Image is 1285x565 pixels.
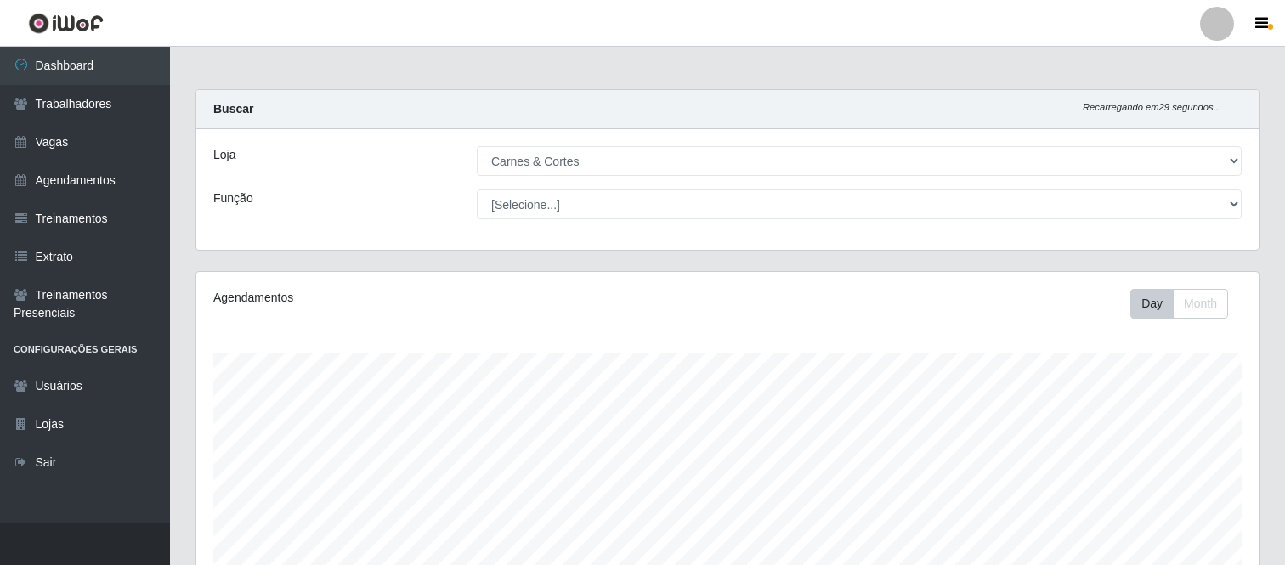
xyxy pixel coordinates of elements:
[1130,289,1242,319] div: Toolbar with button groups
[213,189,253,207] label: Função
[213,102,253,116] strong: Buscar
[213,146,235,164] label: Loja
[1130,289,1174,319] button: Day
[28,13,104,34] img: CoreUI Logo
[213,289,627,307] div: Agendamentos
[1130,289,1228,319] div: First group
[1173,289,1228,319] button: Month
[1083,102,1221,112] i: Recarregando em 29 segundos...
